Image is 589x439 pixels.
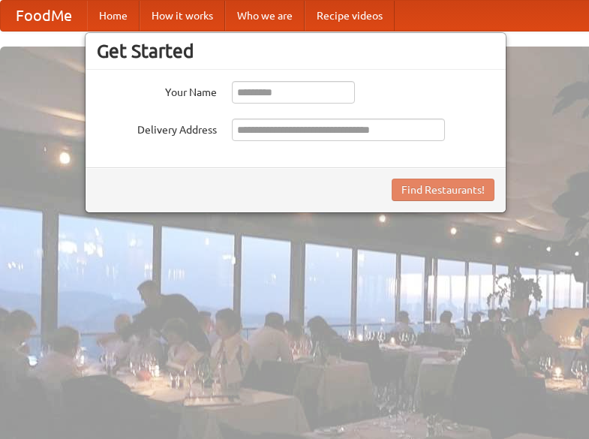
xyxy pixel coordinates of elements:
[87,1,140,31] a: Home
[97,40,494,62] h3: Get Started
[140,1,225,31] a: How it works
[305,1,395,31] a: Recipe videos
[392,179,494,201] button: Find Restaurants!
[97,81,217,100] label: Your Name
[97,119,217,137] label: Delivery Address
[1,1,87,31] a: FoodMe
[225,1,305,31] a: Who we are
